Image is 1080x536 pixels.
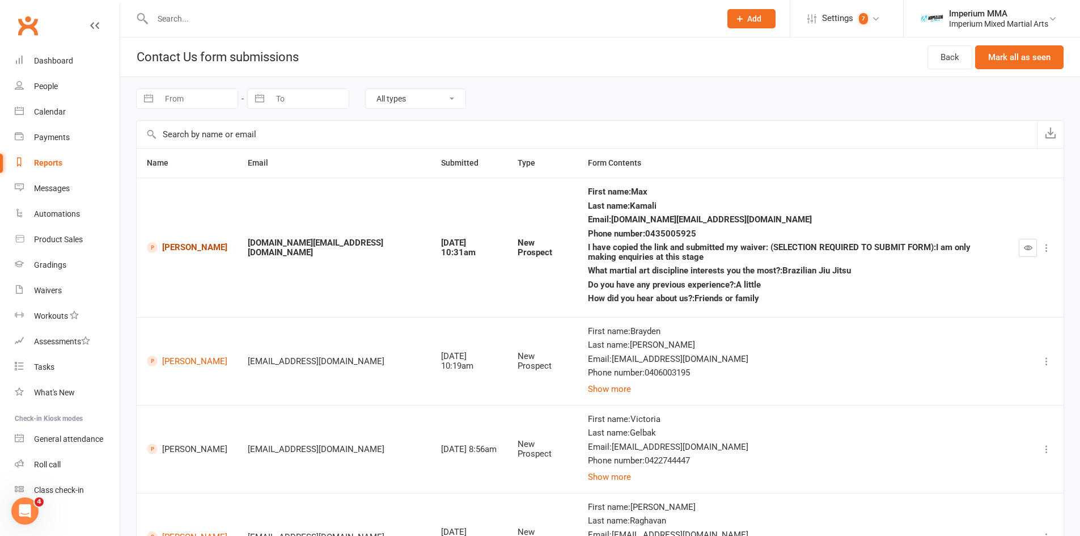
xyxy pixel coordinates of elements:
a: Clubworx [14,11,42,40]
div: First name : Max [588,187,998,197]
a: Workouts [15,303,120,329]
div: Email : [EMAIL_ADDRESS][DOMAIN_NAME] [588,442,998,452]
div: New Prospect [518,352,567,370]
img: thumb_image1639376871.png [921,7,943,30]
th: Submitted [431,149,508,178]
div: Phone number : 0435005925 [588,229,998,239]
span: 7 [859,13,868,24]
div: [DOMAIN_NAME][EMAIL_ADDRESS][DOMAIN_NAME] [248,238,421,257]
a: [PERSON_NAME] [147,242,227,253]
div: Phone number : 0422744447 [588,456,998,466]
div: General attendance [34,434,103,444]
input: From [159,89,238,108]
button: Show more [588,470,631,484]
div: Class check-in [34,486,84,495]
a: Back [927,45,972,69]
div: Reports [34,158,62,167]
input: To [270,89,349,108]
button: Add [727,9,776,28]
a: Assessments [15,329,120,354]
div: Last name : [PERSON_NAME] [588,340,998,350]
div: Email : [DOMAIN_NAME][EMAIL_ADDRESS][DOMAIN_NAME] [588,215,998,225]
div: What martial art discipline interests you the most? : Brazilian Jiu Jitsu [588,266,998,276]
span: Add [747,14,761,23]
div: Phone number : 0406003195 [588,368,998,378]
div: Workouts [34,311,68,320]
div: Assessments [34,337,90,346]
div: [EMAIL_ADDRESS][DOMAIN_NAME] [248,357,421,366]
a: Tasks [15,354,120,380]
div: Waivers [34,286,62,295]
th: Email [238,149,431,178]
div: First name : Brayden [588,327,998,336]
div: Gradings [34,260,66,269]
div: Last name : Raghavan [588,516,998,526]
a: [PERSON_NAME] [147,356,227,366]
a: Payments [15,125,120,150]
a: What's New [15,380,120,406]
div: What's New [34,388,75,397]
th: Form Contents [578,149,1009,178]
a: Gradings [15,252,120,278]
button: Show more [588,382,631,396]
div: People [34,82,58,91]
div: How did you hear about us? : Friends or family [588,294,998,303]
div: New Prospect [518,440,567,458]
a: People [15,74,120,99]
div: [DATE] 8:56am [441,445,498,454]
iframe: Intercom live chat [11,497,39,525]
a: Reports [15,150,120,176]
a: Roll call [15,452,120,478]
div: I have copied the link and submitted my waiver: (SELECTION REQUIRED TO SUBMIT FORM) : I am only m... [588,243,998,261]
div: Last name : Kamali [588,201,998,211]
div: Imperium Mixed Martial Arts [949,19,1048,29]
th: Name [137,149,238,178]
div: Product Sales [34,235,83,244]
div: Imperium MMA [949,9,1048,19]
h1: Contact Us form submissions [120,37,299,77]
a: General attendance kiosk mode [15,427,120,452]
div: Payments [34,133,70,142]
div: Messages [34,184,70,193]
a: Automations [15,201,120,227]
div: Roll call [34,460,61,469]
div: Last name : Gelbak [588,428,998,438]
div: New Prospect [518,238,567,257]
button: Mark all as seen [975,45,1064,69]
th: Type [507,149,578,178]
div: Calendar [34,107,66,116]
a: Dashboard [15,48,120,74]
span: 4 [35,497,44,507]
div: Email : [EMAIL_ADDRESS][DOMAIN_NAME] [588,354,998,364]
a: Waivers [15,278,120,303]
div: Automations [34,209,80,218]
a: Product Sales [15,227,120,252]
input: Search... [149,11,713,27]
a: Calendar [15,99,120,125]
div: Dashboard [34,56,73,65]
div: [EMAIL_ADDRESS][DOMAIN_NAME] [248,445,421,454]
div: [DATE] 10:31am [441,238,498,257]
span: Settings [822,6,853,31]
div: First name : Victoria [588,415,998,424]
a: Messages [15,176,120,201]
span: [PERSON_NAME] [147,444,227,454]
div: Do you have any previous experience? : A little [588,280,998,290]
div: First name : [PERSON_NAME] [588,503,998,512]
div: Tasks [34,362,54,372]
a: Class kiosk mode [15,478,120,503]
input: Search by name or email [137,121,1037,148]
div: [DATE] 10:19am [441,352,498,370]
